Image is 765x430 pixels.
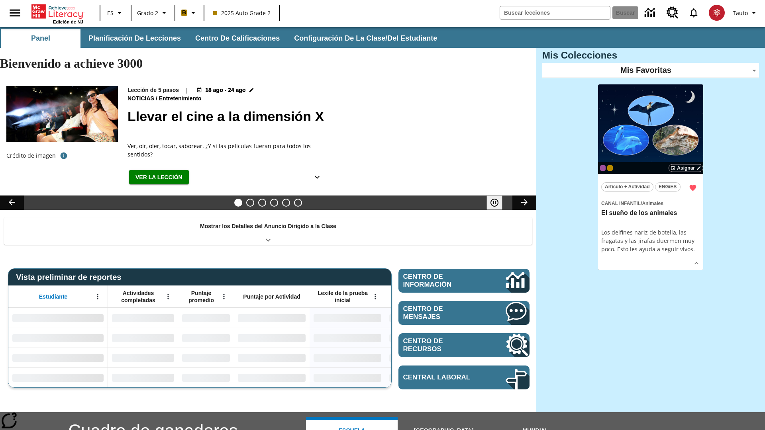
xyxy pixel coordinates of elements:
div: Sin datos, [178,308,234,328]
button: Ver más [309,170,325,185]
div: Sin datos, [385,328,461,348]
button: Abrir menú [162,291,174,303]
button: Diapositiva 2 ¿Lo quieres con papas fritas? [246,199,254,207]
a: Centro de recursos, Se abrirá en una pestaña nueva. [398,333,530,357]
span: B [182,8,186,18]
a: Portada [31,4,83,20]
button: 18 ago - 24 ago Elegir fechas [195,86,256,94]
a: Centro de información [398,269,530,293]
button: Remover de Favoritas [686,181,700,195]
div: Sin datos, [108,308,178,328]
div: Mis Favoritas [542,63,759,78]
button: Boost El color de la clase es anaranjado claro. Cambiar el color de la clase. [178,6,201,20]
p: Mostrar los Detalles del Anuncio Dirigido a la Clase [200,222,336,231]
div: Mostrar los Detalles del Anuncio Dirigido a la Clase [4,217,532,245]
button: ENG/ES [655,182,681,192]
div: Sin datos, [178,328,234,348]
span: Asignar [677,164,695,172]
button: Perfil/Configuración [730,6,762,20]
span: Estudiante [39,293,68,300]
button: Pausar [486,195,502,210]
button: Diapositiva 3 Modas que pasaron de moda [258,199,266,207]
button: Configuración de la clase/del estudiante [288,29,443,48]
button: Lenguaje: ES, Selecciona un idioma [103,6,128,20]
input: Buscar campo [500,6,610,19]
div: Sin datos, [108,348,178,367]
a: Centro de mensajes [398,301,530,325]
h2: Llevar el cine a la dimensión X [127,106,527,127]
span: Noticias [127,94,156,103]
button: Abrir menú [92,291,104,303]
span: 18 ago - 24 ago [205,86,245,94]
span: / [641,201,642,206]
img: El panel situado frente a los asientos rocía con agua nebulizada al feliz público en un cine equi... [6,86,118,142]
h3: Mis Colecciones [542,50,759,61]
div: Sin datos, [178,348,234,367]
button: Asignar Elegir fechas [669,164,703,172]
button: Grado: Grado 2, Elige un grado [134,6,172,20]
span: Tauto [733,9,748,17]
div: Sin datos, [385,348,461,367]
span: Grado 2 [137,9,158,17]
div: New 2025 class [607,165,613,171]
span: Centro de información [403,273,479,289]
button: Abrir menú [369,291,381,303]
div: Sin datos, [178,367,234,387]
span: Central laboral [403,373,482,381]
p: Crédito de imagen [6,152,56,160]
span: Vista preliminar de reportes [16,273,125,282]
img: avatar image [709,5,725,21]
button: Carrusel de lecciones, seguir [512,195,536,210]
a: Notificaciones [683,2,704,23]
h3: El sueño de los animales [601,209,700,217]
span: / [156,95,157,102]
button: Escoja un nuevo avatar [704,2,730,23]
span: Edición de NJ [53,20,83,24]
div: Sin datos, [385,367,461,387]
div: Sin datos, [385,308,461,328]
button: Artículo + Actividad [601,182,653,192]
div: Los delfines nariz de botella, las fragatas y las jirafas duermen muy poco. Esto les ayuda a segu... [601,228,700,253]
span: Entretenimiento [159,94,203,103]
button: Ver la lección [129,170,189,185]
span: Tema: Canal Infantil/Animales [601,199,700,207]
span: Canal Infantil [601,201,641,206]
button: Centro de calificaciones [189,29,286,48]
span: 2025 Auto Grade 2 [213,9,271,17]
span: Animales [642,201,663,206]
button: Ver más [690,257,702,269]
span: ES [107,9,114,17]
span: Lexile de la prueba inicial [314,289,372,304]
button: Crédito de foto: The Asahi Shimbun vía Getty Images [56,149,72,163]
span: | [185,86,188,94]
p: Lección de 5 pasos [127,86,179,94]
div: Ver, oír, oler, tocar, saborear. ¿Y si las películas fueran para todos los sentidos? [127,142,327,158]
button: Diapositiva 1 Llevar el cine a la dimensión X [234,199,242,207]
button: Abrir el menú lateral [3,1,27,25]
span: ENG/ES [659,183,677,191]
a: Central laboral [398,365,530,389]
span: Centro de recursos [403,337,482,353]
a: Centro de recursos, Se abrirá en una pestaña nueva. [662,2,683,23]
div: OL 2025 Auto Grade 3 [600,165,606,171]
div: Sin datos, [108,367,178,387]
span: Centro de mensajes [403,305,482,321]
span: Puntaje por Actividad [243,293,300,300]
button: Planificación de lecciones [82,29,187,48]
span: Actividades completadas [112,289,165,304]
button: Diapositiva 4 ¿Los autos del futuro? [270,199,278,207]
div: lesson details [598,84,703,270]
button: Abrir menú [218,291,230,303]
a: Centro de información [640,2,662,24]
div: Sin datos, [108,328,178,348]
button: Diapositiva 6 Una idea, mucho trabajo [294,199,302,207]
button: Diapositiva 5 ¿Cuál es la gran idea? [282,199,290,207]
span: Artículo + Actividad [605,183,650,191]
span: Puntaje promedio [182,289,220,304]
div: Portada [31,3,83,24]
div: Pausar [486,195,510,210]
button: Panel [1,29,80,48]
